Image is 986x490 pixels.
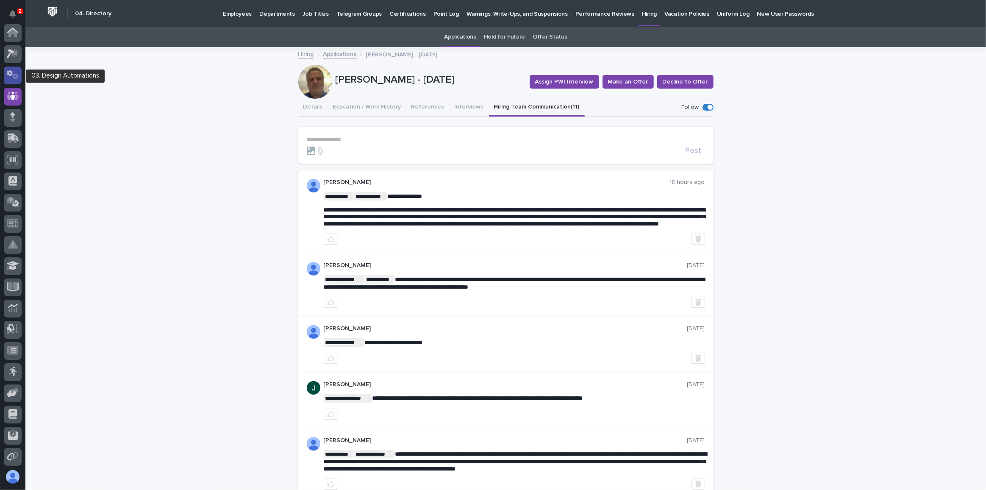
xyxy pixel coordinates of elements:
[366,49,438,58] p: [PERSON_NAME] - [DATE]
[75,10,111,17] h2: 04. Directory
[324,479,338,490] button: like this post
[692,234,705,245] button: Delete post
[307,262,320,276] img: AOh14GgPw25VOikpKNbdra9MTOgH50H-1stU9o6q7KioRA=s96-c
[682,104,699,111] p: Follow
[336,74,523,86] p: [PERSON_NAME] - [DATE]
[682,147,705,155] button: Post
[4,5,22,23] button: Notifications
[11,10,22,24] div: Notifications2
[324,179,670,186] p: [PERSON_NAME]
[687,437,705,444] p: [DATE]
[307,179,320,192] img: AOh14GgPw25VOikpKNbdra9MTOgH50H-1stU9o6q7KioRA=s96-c
[603,75,654,89] button: Make an Offer
[324,262,687,269] p: [PERSON_NAME]
[489,99,585,117] button: Hiring Team Communication (11)
[530,75,599,89] button: Assign PWI Interview
[687,325,705,332] p: [DATE]
[692,479,705,490] button: Delete post
[328,99,406,117] button: Education / Work History
[298,49,314,58] a: Hiring
[307,381,320,395] img: AATXAJzKHBjIVkmOEWMd7CrWKgKOc1AT7c5NBq-GLKw_=s96-c
[687,381,705,388] p: [DATE]
[686,147,702,155] span: Post
[324,409,338,420] button: like this post
[324,437,687,444] p: [PERSON_NAME]
[692,353,705,364] button: Delete post
[324,325,687,332] p: [PERSON_NAME]
[324,353,338,364] button: like this post
[687,262,705,269] p: [DATE]
[535,78,594,86] span: Assign PWI Interview
[484,27,525,47] a: Hold for Future
[406,99,450,117] button: References
[298,99,328,117] button: Details
[307,325,320,339] img: AOh14GgPw25VOikpKNbdra9MTOgH50H-1stU9o6q7KioRA=s96-c
[4,468,22,486] button: users-avatar
[323,49,357,58] a: Applications
[307,437,320,451] img: AOh14GgPw25VOikpKNbdra9MTOgH50H-1stU9o6q7KioRA=s96-c
[533,27,567,47] a: Offer Status
[692,297,705,308] button: Delete post
[324,234,338,245] button: like this post
[670,179,705,186] p: 18 hours ago
[19,8,22,14] p: 2
[663,78,708,86] span: Decline to Offer
[44,4,60,19] img: Workspace Logo
[450,99,489,117] button: Interviews
[608,78,648,86] span: Make an Offer
[657,75,714,89] button: Decline to Offer
[324,297,338,308] button: like this post
[324,381,687,388] p: [PERSON_NAME]
[444,27,476,47] a: Applications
